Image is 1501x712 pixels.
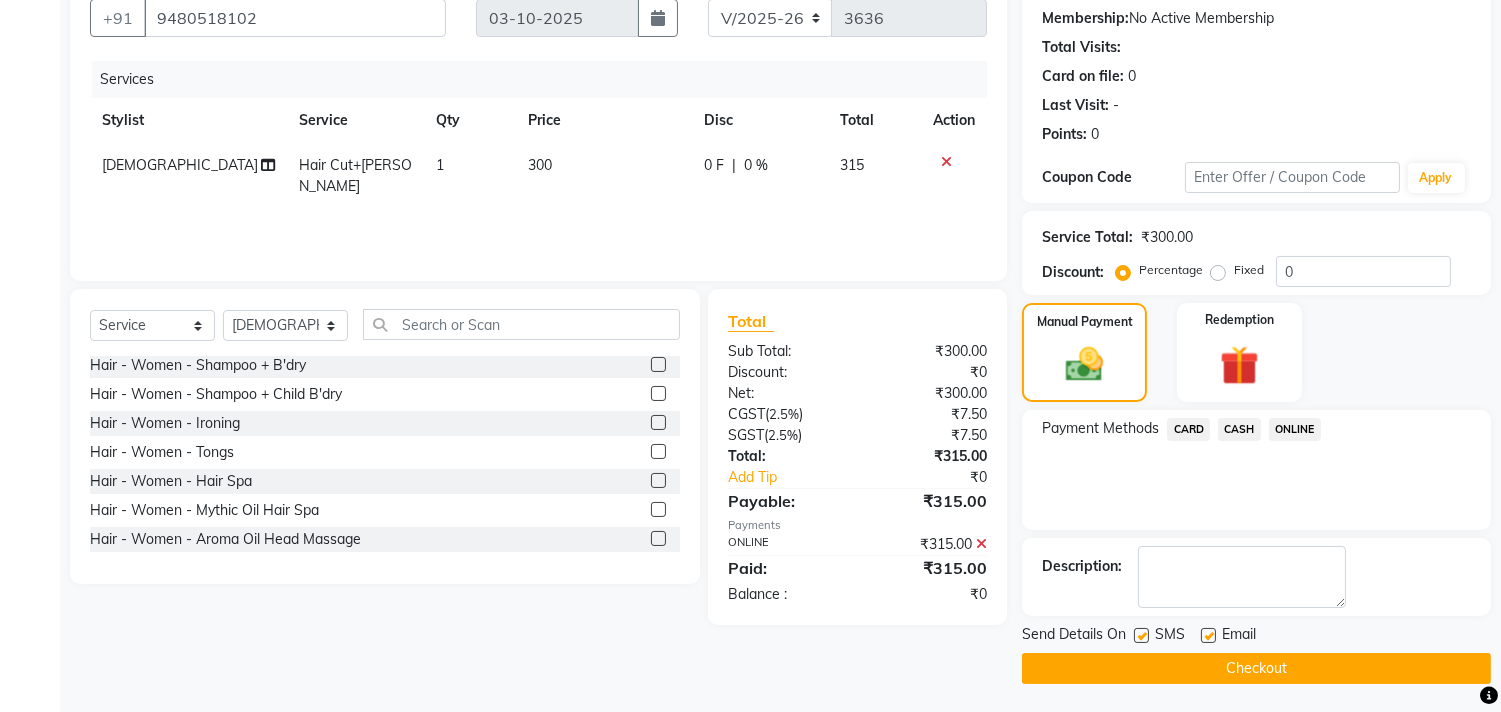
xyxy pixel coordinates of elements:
span: 2.5% [769,406,799,422]
div: Hair - Women - Aroma Oil Head Massage [90,529,361,550]
div: ( ) [713,404,858,425]
div: Hair - Women - Mythic Oil Hair Spa [90,500,319,521]
th: Total [828,98,921,143]
div: ₹315.00 [858,489,1003,513]
th: Stylist [90,98,287,143]
span: Total [728,311,774,332]
div: Paid: [713,556,858,580]
div: Services [92,61,1002,98]
input: Enter Offer / Coupon Code [1185,162,1399,193]
div: Last Visit: [1042,95,1109,116]
span: Payment Methods [1042,418,1159,439]
span: 2.5% [768,427,798,443]
div: Hair - Women - Shampoo + Child B'dry [90,384,342,405]
div: Hair - Women - Ironing [90,413,240,434]
span: 300 [528,156,552,174]
div: ₹315.00 [858,534,1003,555]
label: Redemption [1205,311,1274,329]
div: Balance : [713,584,858,605]
span: 0 % [744,155,768,176]
span: Email [1222,624,1256,649]
th: Qty [424,98,515,143]
div: Discount: [713,362,858,383]
th: Disc [692,98,828,143]
div: Card on file: [1042,66,1124,87]
div: Payable: [713,489,858,513]
div: ₹7.50 [858,425,1003,446]
span: | [732,155,736,176]
span: [DEMOGRAPHIC_DATA] [102,156,258,174]
div: ₹315.00 [858,446,1003,467]
div: Total Visits: [1042,37,1121,58]
span: ONLINE [1269,418,1321,441]
span: SMS [1155,624,1185,649]
span: SGST [728,426,764,444]
div: Net: [713,383,858,404]
div: Service Total: [1042,227,1133,248]
div: 0 [1091,124,1099,145]
div: Description: [1042,556,1122,577]
th: Action [921,98,987,143]
div: Hair - Women - Tongs [90,442,234,463]
th: Price [516,98,693,143]
div: Payments [728,517,987,534]
span: CGST [728,405,765,423]
div: Points: [1042,124,1087,145]
div: Coupon Code [1042,167,1185,188]
span: 0 F [704,155,724,176]
div: ₹300.00 [858,341,1003,362]
div: Discount: [1042,262,1104,283]
a: Add Tip [713,467,882,488]
div: ( ) [713,425,858,446]
div: ₹0 [882,467,1003,488]
div: ₹300.00 [1141,227,1193,248]
div: ₹0 [858,584,1003,605]
div: ₹7.50 [858,404,1003,425]
input: Search or Scan [363,309,680,340]
div: 0 [1128,66,1136,87]
div: Hair - Women - Shampoo + B'dry [90,355,306,376]
span: Hair Cut+[PERSON_NAME] [299,156,412,195]
div: - [1113,95,1119,116]
img: _gift.svg [1208,341,1271,390]
span: 1 [436,156,444,174]
div: Hair - Women - Hair Spa [90,471,252,492]
div: Sub Total: [713,341,858,362]
label: Fixed [1234,261,1264,279]
div: ₹0 [858,362,1003,383]
label: Percentage [1139,261,1203,279]
th: Service [287,98,424,143]
div: Total: [713,446,858,467]
label: Manual Payment [1037,313,1133,331]
div: ₹315.00 [858,556,1003,580]
div: ₹300.00 [858,383,1003,404]
div: Membership: [1042,8,1129,29]
img: _cash.svg [1054,343,1114,386]
button: Apply [1408,163,1465,193]
span: Send Details On [1022,624,1126,649]
span: CASH [1218,418,1261,441]
button: Checkout [1022,653,1491,684]
span: CARD [1167,418,1210,441]
span: 315 [840,156,864,174]
div: No Active Membership [1042,8,1471,29]
div: ONLINE [713,534,858,555]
